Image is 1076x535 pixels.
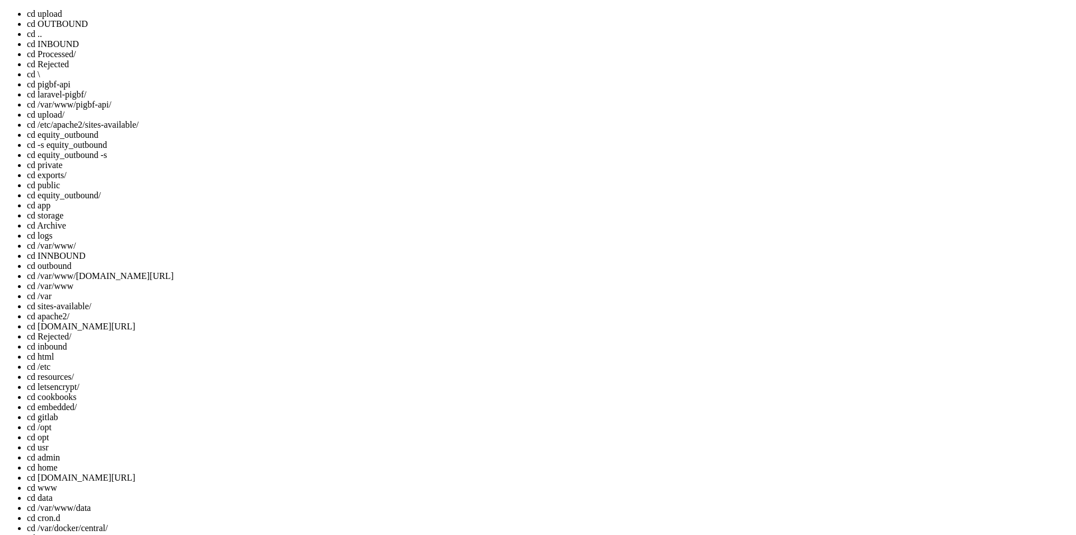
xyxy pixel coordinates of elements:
[4,284,291,293] span: [[DATE] 07:35:07] [DOMAIN_NAME]: Fichiers ACK trouvés {"count":0
[27,301,1072,311] li: cd sites-available/
[27,130,1072,140] li: cd equity_outbound
[27,100,1072,110] li: cd /var/www/pigbf-api/
[27,382,1072,392] li: cd letsencrypt/
[4,4,931,14] x-row: Welcome to Ubuntu 22.04.4 LTS (GNU/Linux 5.15.0-113-generic x86_64)
[4,200,931,210] x-row: [PHONE_NUMBER]
[4,275,931,284] x-row: sftp> cd
[4,144,931,153] x-row: Welcome!
[4,51,931,61] x-row: ____ ______ ______ ____ ____ ______
[27,29,1072,39] li: cd ..
[27,80,1072,90] li: cd pigbf-api
[4,135,931,145] x-row: This server is hosted by IT Group DRC. If you have any questions or need help,
[27,463,1072,473] li: cd home
[4,42,931,52] x-row: * Support: [URL][DOMAIN_NAME]
[4,32,931,42] x-row: * Management: [URL][DOMAIN_NAME]
[27,9,1072,19] li: cd upload
[4,293,350,302] span: [[DATE] 07:35:08] [DOMAIN_NAME]: Fichiers NACK trouvés {"count":0,"files":[]}
[4,125,931,135] x-row: /_/
[27,473,1072,483] li: cd [DOMAIN_NAME][URL]
[4,117,931,126] x-row: Welcome!
[4,163,931,173] x-row: This server is hosted by IT Group DRC. If you have any questions or need help,
[4,144,931,153] x-row: please don't hesitate to contact us at :
[4,182,931,191] x-row: IT Group, Partenaire d'Excellence !
[27,261,1072,271] li: cd outbound
[27,180,1072,190] li: cd public
[27,453,1072,463] li: cd admin
[4,23,931,32] x-row: * Documentation: [URL][DOMAIN_NAME]
[27,523,1072,533] li: cd /var/docker/central/
[27,372,1072,382] li: cd resources/
[27,160,1072,170] li: cd private
[4,61,931,70] x-row: Run 'do-release-upgrade' to upgrade to it.
[4,153,931,163] x-row: email. [EMAIL_ADDRESS][DOMAIN_NAME]
[4,79,931,89] x-row: _/ / / / / /_/ // / / /_/ // /_/ // /_/ / / /_/ // _, _// /___
[4,238,931,247] x-row: Authorized uses only. All activity may be monitored and reported.
[27,150,1072,160] li: cd equity_outbound -s
[4,191,931,201] x-row: Last login: [DATE] from [TECHNICAL_ID]
[4,191,931,201] x-row: Tel. [PHONE_NUMBER]
[27,392,1072,402] li: cd cookbooks
[4,228,345,237] span: [[DATE] 07:30:08] [DOMAIN_NAME]: Fichiers PSR trouvés {"count":0,"files":[]}
[54,228,58,237] span: ~
[27,271,1072,281] li: cd /var/www/[DOMAIN_NAME][URL]
[4,182,931,191] x-row: email. [EMAIL_ADDRESS][DOMAIN_NAME]
[4,89,931,98] x-row: / _//_ __/ / ____/_____ ____ __ __ ____ / __ \ / __ \ / ____/
[27,110,1072,120] li: cd upload/
[4,172,931,182] x-row: please don't hesitate to contact us at :
[4,266,931,275] x-row: sftp> cd upload
[27,412,1072,422] li: cd gitlab
[4,117,931,126] x-row: /___/ /_/ \____//_/ \____/ \__,_// .___/ /_____//_/ |_| \____/
[27,170,1072,180] li: cd exports/
[4,97,931,107] x-row: / / / / / / __ / ___// __ \ / / / // __ \ / / / // /_/ // /
[4,246,931,256] x-row: (paaf@[TECHNICAL_ID]) Password:
[42,275,47,284] div: (8, 29)
[4,69,931,79] x-row: / / / / / / __ / ___// __ \ / / / // __ \ / / / // /_/ // /
[27,291,1072,301] li: cd /var
[4,312,9,322] div: (0, 33)
[4,200,49,209] span: manous@dev
[54,200,58,209] span: ~
[4,284,931,294] x-row: ,"files":[]}
[4,238,865,246] span: [[DATE] 07:31:04] local.WARNING: Échec de récupération des IDs via OData, tentative avec l'API st...
[27,513,1072,523] li: cd cron.d
[4,256,931,266] x-row: Connected to [TECHNICAL_ID].
[4,228,49,237] span: manous@dev
[4,256,475,265] span: [[DATE] 07:31:04] [DOMAIN_NAME]: Récupération des IDs de soumissions via API standard: [URL][DOMA...
[4,275,475,283] span: [[DATE] 07:32:27] [DOMAIN_NAME]: Mise en queue de 53449 soumissions de notes et présences pour tr...
[27,231,1072,241] li: cd logs
[27,322,1072,332] li: cd [DOMAIN_NAME][URL]
[27,432,1072,443] li: cd opt
[27,311,1072,322] li: cd apache2/
[27,493,1072,503] li: cd data
[27,281,1072,291] li: cd /var/www
[4,218,350,227] span: [[DATE] 07:30:07] [DOMAIN_NAME]: Fichiers NACK trouvés {"count":0,"files":[]}
[27,140,1072,150] li: cd -s equity_outbound
[4,51,931,61] x-row: New release '24.04.3 LTS' available.
[27,443,1072,453] li: cd usr
[4,79,931,89] x-row: ____ ______ ______ ____ ____ ______
[27,251,1072,261] li: cd INNBOUND
[27,483,1072,493] li: cd www
[27,49,1072,59] li: cd Processed/
[4,61,931,70] x-row: / _//_ __/ / ____/_____ ____ __ __ ____ / __ \ / __ \ / ____/
[4,107,931,117] x-row: _/ / / / / /_/ // / / /_/ // /_/ // /_/ / / /_/ // _, _// /___
[27,332,1072,342] li: cd Rejected/
[4,303,345,311] span: [[DATE] 07:35:08] [DOMAIN_NAME]: Fichiers PSR trouvés {"count":0,"files":[]}
[27,190,1072,201] li: cd equity_outbound/
[27,39,1072,49] li: cd INBOUND
[27,221,1072,231] li: cd Archive
[27,90,1072,100] li: cd laravel-pigbf/
[27,241,1072,251] li: cd /var/www/
[27,201,1072,211] li: cd app
[4,218,931,228] x-row: Last login: [DATE] from [TECHNICAL_ID]
[27,402,1072,412] li: cd embedded/
[27,352,1072,362] li: cd html
[4,172,931,182] x-row: [PHONE_NUMBER]
[4,266,426,275] span: [[DATE] 07:32:27] [DOMAIN_NAME]: Nombre d'IDs de soumissions récupérés via API standard: 53449
[4,163,931,173] x-row: Tel. [PHONE_NUMBER]
[4,210,931,219] x-row: IT Group, Partenaire d'Excellence !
